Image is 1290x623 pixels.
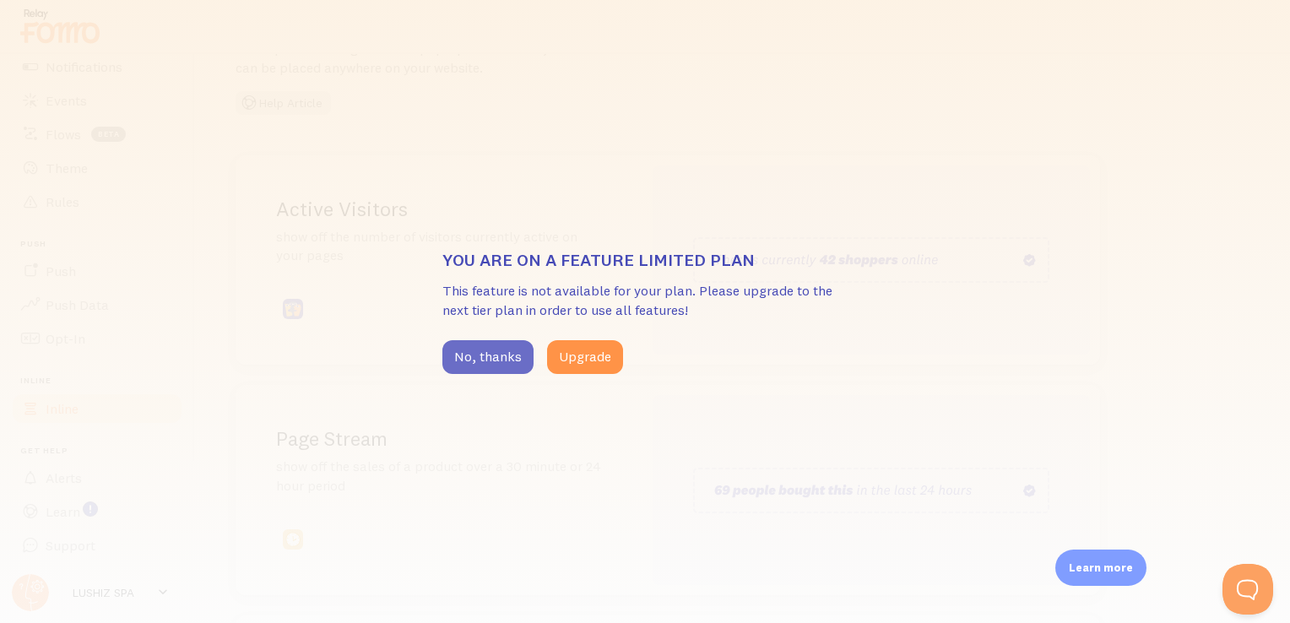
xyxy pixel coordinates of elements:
[442,281,848,320] p: This feature is not available for your plan. Please upgrade to the next tier plan in order to use...
[1222,564,1273,615] iframe: Help Scout Beacon - Open
[547,340,623,374] button: Upgrade
[1055,550,1146,586] div: Learn more
[442,340,534,374] button: No, thanks
[1069,560,1133,576] p: Learn more
[442,249,848,271] h3: You are on a feature limited plan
